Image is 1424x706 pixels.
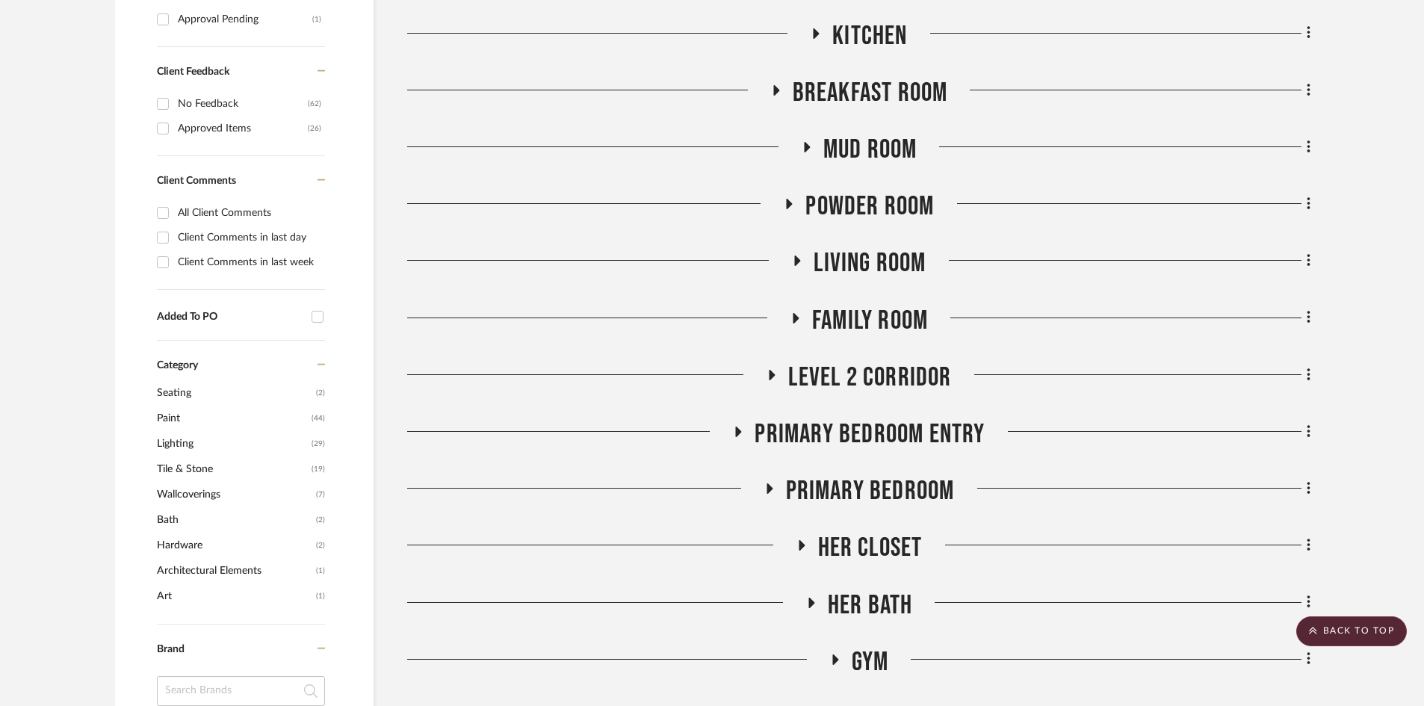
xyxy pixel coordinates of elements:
[157,482,312,507] span: Wallcoverings
[157,456,308,482] span: Tile & Stone
[157,507,312,533] span: Bath
[828,589,913,622] span: Her Bath
[157,583,312,609] span: Art
[788,362,951,394] span: Level 2 Corridor
[312,7,321,31] div: (1)
[755,418,985,450] span: Primary Bedroom Entry
[316,508,325,532] span: (2)
[312,457,325,481] span: (19)
[178,7,312,31] div: Approval Pending
[812,305,928,337] span: Family Room
[178,250,321,274] div: Client Comments in last week
[157,311,304,323] div: Added To PO
[157,533,312,558] span: Hardware
[157,644,185,654] span: Brand
[316,584,325,608] span: (1)
[805,191,934,223] span: Powder Room
[178,117,308,140] div: Approved Items
[157,676,325,706] input: Search Brands
[1296,616,1407,646] scroll-to-top-button: BACK TO TOP
[157,431,308,456] span: Lighting
[157,380,312,406] span: Seating
[178,226,321,250] div: Client Comments in last day
[157,558,312,583] span: Architectural Elements
[308,92,321,116] div: (62)
[157,406,308,431] span: Paint
[316,381,325,405] span: (2)
[178,201,321,225] div: All Client Comments
[818,532,923,564] span: Her Closet
[823,134,917,166] span: Mud Room
[312,432,325,456] span: (29)
[157,359,198,372] span: Category
[814,247,926,279] span: Living Room
[157,66,229,77] span: Client Feedback
[178,92,308,116] div: No Feedback
[316,559,325,583] span: (1)
[157,176,236,186] span: Client Comments
[832,20,907,52] span: Kitchen
[852,646,889,678] span: Gym
[786,475,955,507] span: Primary Bedroom
[793,77,948,109] span: Breakfast Room
[316,483,325,507] span: (7)
[312,406,325,430] span: (44)
[308,117,321,140] div: (26)
[316,533,325,557] span: (2)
